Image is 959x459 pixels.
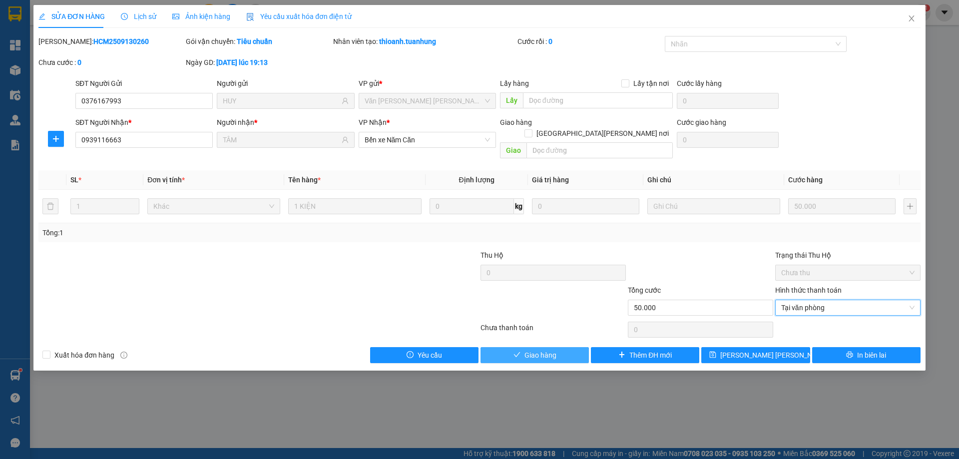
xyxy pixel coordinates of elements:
[480,251,503,259] span: Thu Hộ
[407,351,414,359] span: exclamation-circle
[121,13,128,20] span: clock-circle
[781,300,915,315] span: Tại văn phòng
[812,347,921,363] button: printerIn biên lai
[548,37,552,45] b: 0
[38,12,105,20] span: SỬA ĐƠN HÀNG
[153,199,274,214] span: Khác
[172,13,179,20] span: picture
[359,78,496,89] div: VP gửi
[709,351,716,359] span: save
[216,58,268,66] b: [DATE] lúc 19:13
[904,198,917,214] button: plus
[500,92,523,108] span: Lấy
[629,350,672,361] span: Thêm ĐH mới
[4,22,190,34] li: 85 [PERSON_NAME]
[479,322,627,340] div: Chưa thanh toán
[57,36,65,44] span: phone
[618,351,625,359] span: plus
[4,62,141,79] b: GỬI : Bến xe Năm Căn
[532,128,673,139] span: [GEOGRAPHIC_DATA][PERSON_NAME] nơi
[677,132,779,148] input: Cước giao hàng
[48,131,64,147] button: plus
[365,132,490,147] span: Bến xe Năm Căn
[500,142,526,158] span: Giao
[75,117,213,128] div: SĐT Người Nhận
[120,352,127,359] span: info-circle
[38,57,184,68] div: Chưa cước :
[523,92,673,108] input: Dọc đường
[57,6,141,19] b: [PERSON_NAME]
[513,351,520,359] span: check
[42,227,370,238] div: Tổng: 1
[846,351,853,359] span: printer
[50,350,118,361] span: Xuất hóa đơn hàng
[93,37,149,45] b: HCM2509130260
[217,117,354,128] div: Người nhận
[775,250,921,261] div: Trạng thái Thu Hộ
[647,198,780,214] input: Ghi Chú
[147,176,185,184] span: Đơn vị tính
[677,93,779,109] input: Cước lấy hàng
[246,13,254,21] img: icon
[643,170,784,190] th: Ghi chú
[48,135,63,143] span: plus
[628,286,661,294] span: Tổng cước
[517,36,663,47] div: Cước rồi :
[223,134,339,145] input: Tên người nhận
[677,79,722,87] label: Cước lấy hàng
[217,78,354,89] div: Người gửi
[788,198,896,214] input: 0
[172,12,230,20] span: Ảnh kiện hàng
[857,350,886,361] span: In biên lai
[514,198,524,214] span: kg
[526,142,673,158] input: Dọc đường
[701,347,810,363] button: save[PERSON_NAME] [PERSON_NAME]
[75,78,213,89] div: SĐT Người Gửi
[480,347,589,363] button: checkGiao hàng
[42,198,58,214] button: delete
[57,24,65,32] span: environment
[775,286,842,294] label: Hình thức thanh toán
[591,347,699,363] button: plusThêm ĐH mới
[898,5,926,33] button: Close
[720,350,829,361] span: [PERSON_NAME] [PERSON_NAME]
[532,198,639,214] input: 0
[342,97,349,104] span: user
[365,93,490,108] span: Văn phòng Hồ Chí Minh
[418,350,442,361] span: Yêu cầu
[629,78,673,89] span: Lấy tận nơi
[223,95,339,106] input: Tên người gửi
[246,12,352,20] span: Yêu cầu xuất hóa đơn điện tử
[38,13,45,20] span: edit
[288,198,421,214] input: VD: Bàn, Ghế
[186,36,331,47] div: Gói vận chuyển:
[4,34,190,47] li: 02839.63.63.63
[333,36,515,47] div: Nhân viên tạo:
[524,350,556,361] span: Giao hàng
[459,176,494,184] span: Định lượng
[288,176,321,184] span: Tên hàng
[38,36,184,47] div: [PERSON_NAME]:
[500,118,532,126] span: Giao hàng
[781,265,915,280] span: Chưa thu
[370,347,479,363] button: exclamation-circleYêu cầu
[908,14,916,22] span: close
[532,176,569,184] span: Giá trị hàng
[186,57,331,68] div: Ngày GD:
[359,118,387,126] span: VP Nhận
[788,176,823,184] span: Cước hàng
[677,118,726,126] label: Cước giao hàng
[237,37,272,45] b: Tiêu chuẩn
[342,136,349,143] span: user
[77,58,81,66] b: 0
[379,37,436,45] b: thioanh.tuanhung
[121,12,156,20] span: Lịch sử
[70,176,78,184] span: SL
[500,79,529,87] span: Lấy hàng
